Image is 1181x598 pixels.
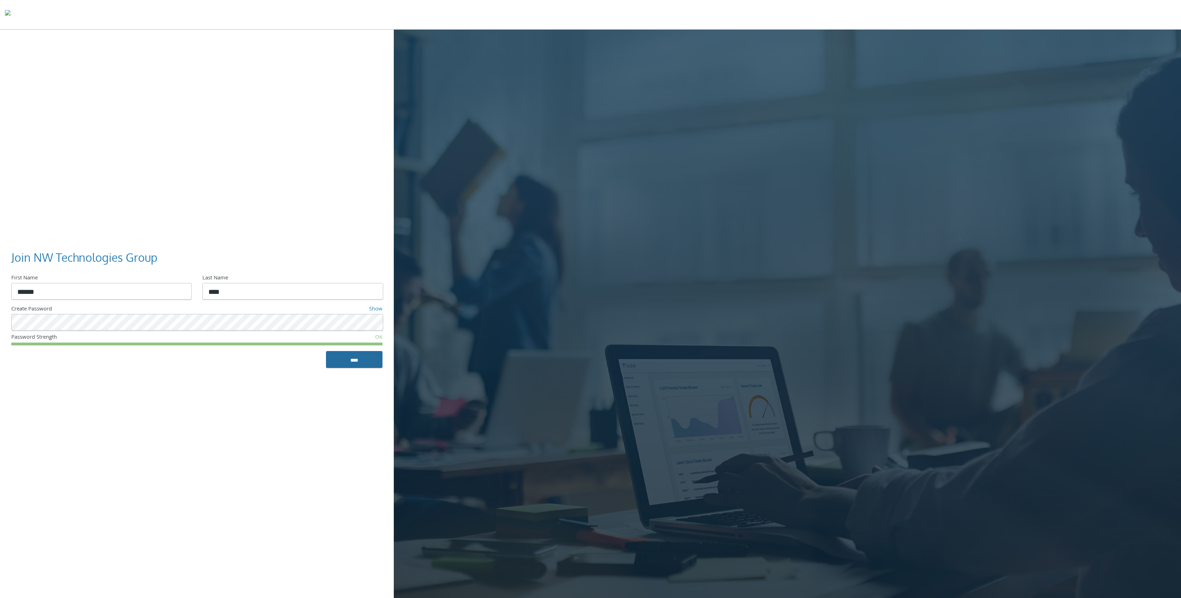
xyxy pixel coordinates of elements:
[11,274,191,283] div: First Name
[202,274,382,283] div: Last Name
[5,7,11,22] img: todyl-logo-dark.svg
[369,305,382,314] a: Show
[11,250,377,266] h3: Join NW Technologies Group
[259,333,382,343] div: OK
[11,305,253,314] div: Create Password
[11,333,259,343] div: Password Strength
